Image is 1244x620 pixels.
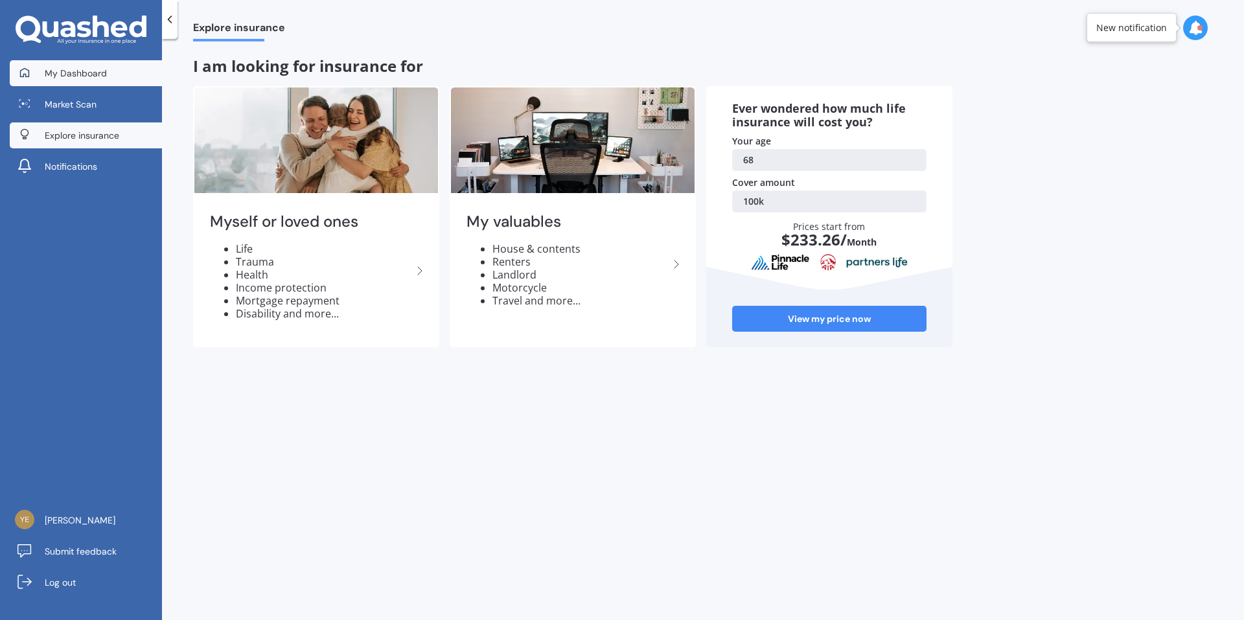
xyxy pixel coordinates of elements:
a: 100k [732,190,927,212]
a: Notifications [10,154,162,179]
img: Myself or loved ones [194,87,438,193]
img: aia [820,254,836,271]
li: Travel and more... [492,294,669,307]
a: Log out [10,569,162,595]
div: Ever wondered how much life insurance will cost you? [732,102,927,130]
a: Market Scan [10,91,162,117]
span: [PERSON_NAME] [45,514,115,527]
li: Landlord [492,268,669,281]
li: House & contents [492,242,669,255]
span: Log out [45,576,76,589]
div: Your age [732,135,927,148]
a: 68 [732,149,927,171]
li: Mortgage repayment [236,294,412,307]
div: New notification [1096,21,1167,34]
a: My Dashboard [10,60,162,86]
li: Trauma [236,255,412,268]
img: 8d332faa65c093a94192abce790d67b7 [15,510,34,529]
li: Disability and more... [236,307,412,320]
span: Explore insurance [193,21,285,39]
span: Notifications [45,160,97,173]
div: Prices start from [746,220,914,260]
span: My Dashboard [45,67,107,80]
li: Health [236,268,412,281]
span: $ 233.26 / [781,229,847,250]
img: My valuables [451,87,695,193]
a: Explore insurance [10,122,162,148]
a: View my price now [732,306,927,332]
div: Cover amount [732,176,927,189]
span: I am looking for insurance for [193,55,423,76]
h2: My valuables [466,212,669,232]
a: Submit feedback [10,538,162,564]
span: Market Scan [45,98,97,111]
li: Income protection [236,281,412,294]
li: Renters [492,255,669,268]
img: partnersLife [846,257,908,268]
h2: Myself or loved ones [210,212,412,232]
li: Life [236,242,412,255]
span: Submit feedback [45,545,117,558]
span: Month [847,236,877,248]
img: pinnacle [751,254,811,271]
li: Motorcycle [492,281,669,294]
a: [PERSON_NAME] [10,507,162,533]
span: Explore insurance [45,129,119,142]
